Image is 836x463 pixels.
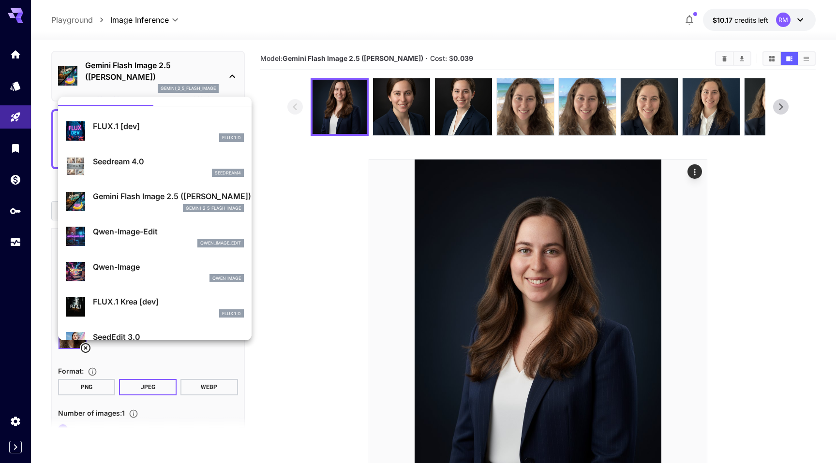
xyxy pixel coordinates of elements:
[66,152,244,181] div: Seedream 4.0seedream4
[66,257,244,287] div: Qwen-ImageQwen Image
[222,310,241,317] p: FLUX.1 D
[93,156,244,167] p: Seedream 4.0
[66,327,244,357] div: SeedEdit 3.0
[186,205,241,212] p: gemini_2_5_flash_image
[66,187,244,216] div: Gemini Flash Image 2.5 ([PERSON_NAME])gemini_2_5_flash_image
[66,222,244,251] div: Qwen-Image-Editqwen_image_edit
[93,226,244,237] p: Qwen-Image-Edit
[93,190,244,202] p: Gemini Flash Image 2.5 ([PERSON_NAME])
[93,120,244,132] p: FLUX.1 [dev]
[200,240,241,246] p: qwen_image_edit
[66,116,244,146] div: FLUX.1 [dev]FLUX.1 D
[222,134,241,141] p: FLUX.1 D
[93,261,244,273] p: Qwen-Image
[93,331,244,343] p: SeedEdit 3.0
[66,292,244,321] div: FLUX.1 Krea [dev]FLUX.1 D
[93,296,244,307] p: FLUX.1 Krea [dev]
[212,275,241,282] p: Qwen Image
[215,170,241,176] p: seedream4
